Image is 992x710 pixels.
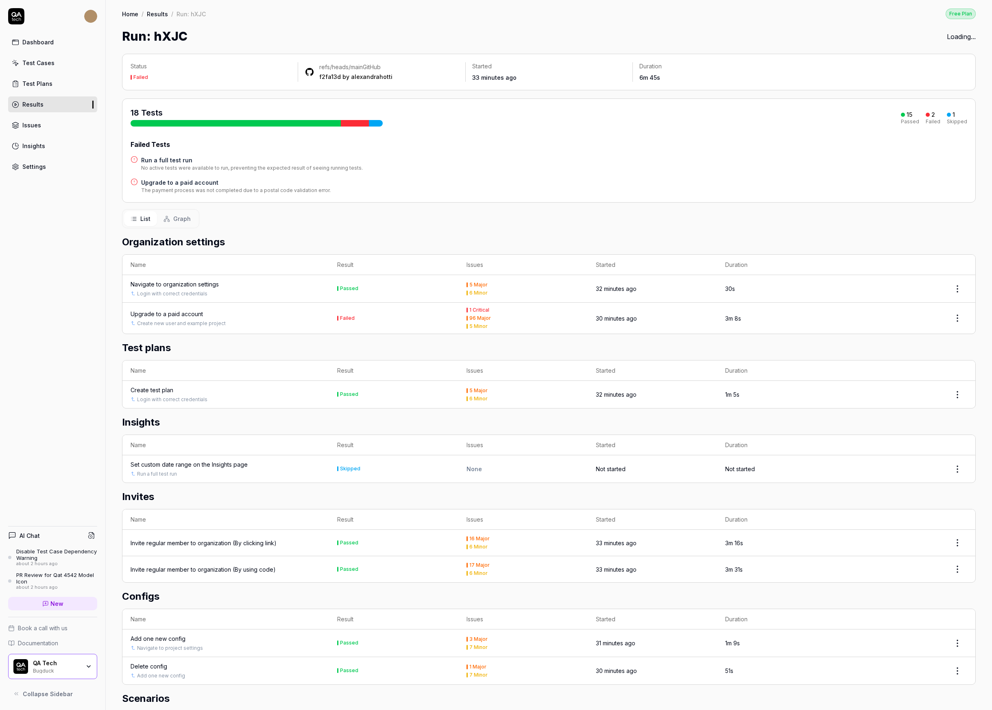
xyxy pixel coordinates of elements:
div: Insights [22,142,45,150]
th: Started [588,255,717,275]
h2: Organization settings [122,235,976,249]
div: Skipped [947,119,967,124]
a: Home [122,10,138,18]
a: Run a full test run [141,156,363,164]
a: Test Cases [8,55,97,71]
th: Duration [717,255,846,275]
th: Result [329,609,458,629]
span: Graph [173,214,191,223]
a: Invite regular member to organization (By clicking link) [131,539,277,547]
p: Duration [639,62,793,70]
a: f2fa13d [319,73,341,80]
th: Started [588,360,717,381]
div: The payment process was not completed due to a postal code validation error. [141,187,331,194]
div: 7 Minor [469,645,488,650]
a: Documentation [8,639,97,647]
div: 2 [931,111,935,118]
div: Dashboard [22,38,54,46]
div: QA Tech [33,660,80,667]
p: Started [472,62,626,70]
div: about 2 hours ago [16,561,97,567]
time: 32 minutes ago [596,285,637,292]
time: 51s [725,667,733,674]
time: 6m 45s [639,74,660,81]
div: 5 Major [469,388,488,393]
a: Navigate to organization settings [131,280,219,288]
time: 3m 8s [725,315,741,322]
th: Result [329,509,458,530]
div: 7 Minor [469,673,488,677]
div: 3 Major [469,637,488,642]
th: Result [329,360,458,381]
a: alexandrahotti [351,73,392,80]
div: Bugduck [33,667,80,673]
span: List [140,214,150,223]
button: Graph [157,211,197,226]
div: PR Review for Qat 4542 Model Icon [16,572,97,585]
time: 30s [725,285,735,292]
div: 16 Major [469,536,490,541]
a: Settings [8,159,97,175]
a: Delete config [131,662,167,671]
div: Issues [22,121,41,129]
th: Issues [458,509,588,530]
div: Add one new config [131,634,185,643]
div: Failed [133,75,148,80]
th: Duration [717,509,846,530]
div: 1 Critical [469,308,489,312]
div: Results [22,100,44,109]
button: List [124,211,157,226]
div: Failed Tests [131,140,967,149]
div: Passed [340,567,358,572]
h2: Scenarios [122,691,976,706]
a: Create test plan [131,386,173,394]
div: 96 Major [469,316,491,321]
a: Results [147,10,168,18]
div: Disable Test Case Dependency Warning [16,548,97,561]
div: Test Plans [22,79,52,88]
div: 15 [907,111,912,118]
th: Name [122,609,329,629]
button: QA Tech LogoQA TechBugduck [8,654,97,679]
div: Passed [340,640,358,645]
th: Name [122,509,329,530]
div: Test Cases [22,59,55,67]
div: 5 Major [469,282,488,287]
button: Failed [337,314,355,323]
a: Login with correct credentials [137,396,207,403]
div: 1 [953,111,955,118]
div: Passed [340,392,358,397]
th: Name [122,435,329,455]
time: 1m 9s [725,640,740,647]
a: Set custom date range on the Insights page [131,460,248,469]
a: Run a full test run [137,470,177,478]
div: Skipped [340,466,360,471]
div: GitHub [319,63,392,71]
div: about 2 hours ago [16,585,97,590]
h4: Upgrade to a paid account [141,178,331,187]
th: Started [588,609,717,629]
div: Failed [926,119,940,124]
th: Duration [717,360,846,381]
time: 1m 5s [725,391,739,398]
div: Passed [340,668,358,673]
div: Run: hXJC [177,10,206,18]
td: Not started [717,455,846,483]
a: Login with correct credentials [137,290,207,297]
th: Issues [458,609,588,629]
th: Duration [717,435,846,455]
div: / [171,10,173,18]
a: Upgrade to a paid account [131,310,203,318]
h1: Run: hXJC [122,27,187,46]
time: 31 minutes ago [596,640,635,647]
div: Failed [340,316,355,321]
a: New [8,597,97,610]
time: 30 minutes ago [596,667,637,674]
span: Book a call with us [18,624,68,632]
div: 5 Minor [469,324,488,329]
